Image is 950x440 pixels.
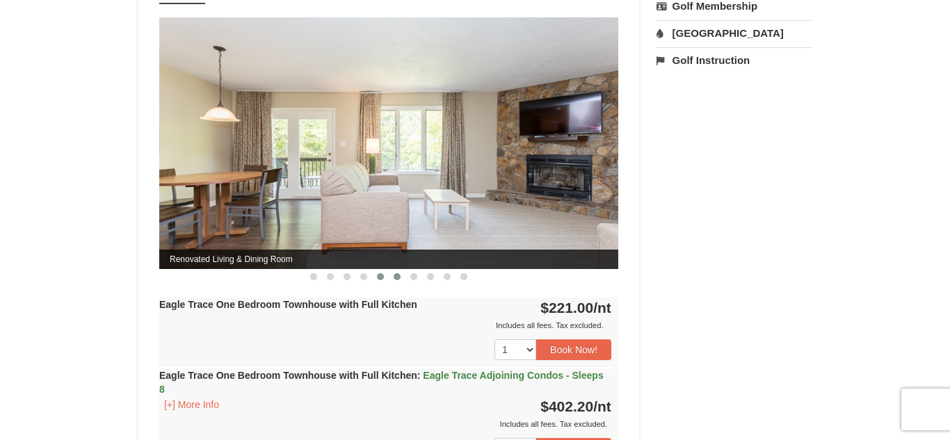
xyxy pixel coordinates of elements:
a: Golf Instruction [657,47,812,73]
span: $402.20 [540,398,593,414]
strong: Eagle Trace One Bedroom Townhouse with Full Kitchen [159,299,417,310]
strong: Eagle Trace One Bedroom Townhouse with Full Kitchen [159,370,604,395]
a: [GEOGRAPHIC_DATA] [657,20,812,46]
strong: $221.00 [540,300,611,316]
span: Eagle Trace Adjoining Condos - Sleeps 8 [159,370,604,395]
span: : [417,370,421,381]
div: Includes all fees. Tax excluded. [159,318,611,332]
span: Renovated Living & Dining Room [159,250,618,269]
button: [+] More Info [159,397,224,412]
img: Renovated Living & Dining Room [159,17,618,268]
span: /nt [593,300,611,316]
span: /nt [593,398,611,414]
div: Includes all fees. Tax excluded. [159,417,611,431]
button: Book Now! [536,339,611,360]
